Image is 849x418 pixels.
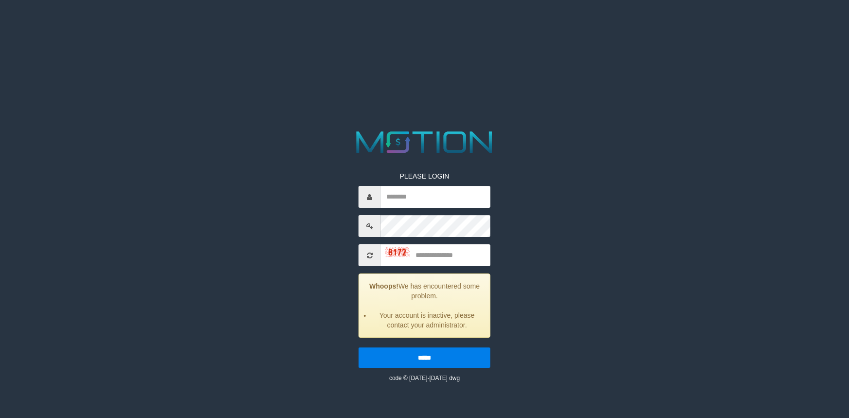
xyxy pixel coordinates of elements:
img: captcha [385,248,410,257]
img: MOTION_logo.png [350,127,499,157]
strong: Whoops! [369,282,398,290]
p: PLEASE LOGIN [359,171,490,181]
small: code © [DATE]-[DATE] dwg [389,375,460,382]
li: Your account is inactive, please contact your administrator. [371,310,483,330]
div: We has encountered some problem. [359,273,490,338]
